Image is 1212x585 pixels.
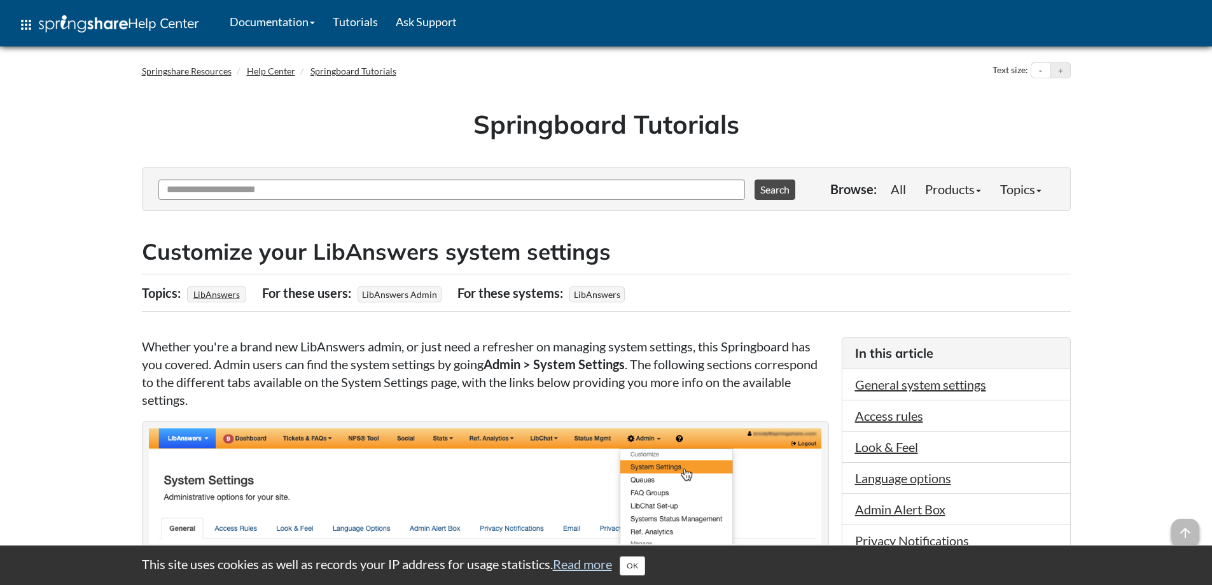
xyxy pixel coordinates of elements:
a: Topics [991,176,1051,202]
div: Text size: [990,62,1031,79]
strong: Admin > System Settings [484,356,625,372]
div: For these systems: [457,281,566,305]
a: Products [916,176,991,202]
h2: Customize your LibAnswers system settings [142,236,1071,267]
h3: In this article [855,344,1057,362]
div: This site uses cookies as well as records your IP address for usage statistics. [129,555,1083,575]
div: Topics: [142,281,184,305]
span: Help Center [128,15,199,31]
a: Springshare Resources [142,66,232,76]
span: LibAnswers Admin [358,286,442,302]
a: Language options [855,470,951,486]
a: Admin Alert Box [855,502,945,517]
a: General system settings [855,377,986,392]
h1: Springboard Tutorials [151,106,1061,142]
a: LibAnswers [192,285,242,304]
p: Browse: [830,180,877,198]
a: Look & Feel [855,439,918,455]
span: LibAnswers [569,286,625,302]
span: apps [18,17,34,32]
a: Tutorials [324,6,387,38]
a: arrow_upward [1171,520,1199,535]
a: Help Center [247,66,295,76]
a: All [881,176,916,202]
img: The System Settings page [149,428,822,544]
a: Ask Support [387,6,466,38]
div: For these users: [262,281,354,305]
a: Documentation [221,6,324,38]
img: Springshare [39,15,128,32]
a: Privacy Notifications [855,533,969,548]
button: Search [755,180,795,200]
p: Whether you're a brand new LibAnswers admin, or just need a refresher on managing system settings... [142,337,829,409]
button: Close [620,556,645,575]
a: Read more [553,556,612,572]
a: Springboard Tutorials [310,66,396,76]
span: arrow_upward [1171,519,1199,547]
a: Access rules [855,408,923,423]
a: apps Help Center [10,6,208,44]
button: Decrease text size [1031,63,1050,78]
button: Increase text size [1051,63,1070,78]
